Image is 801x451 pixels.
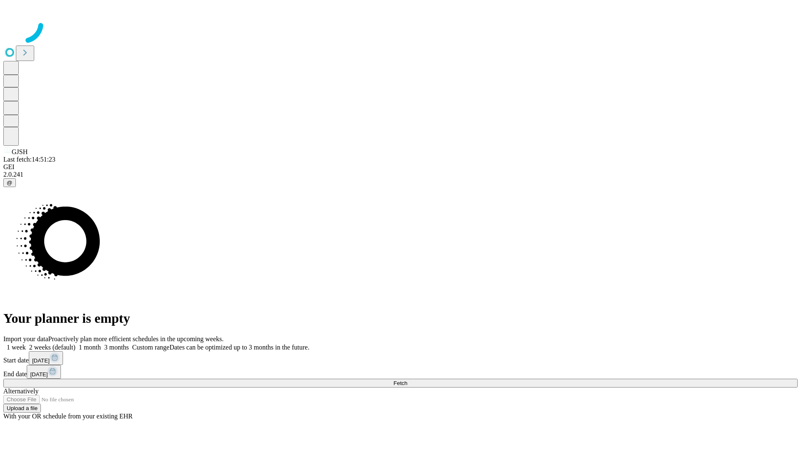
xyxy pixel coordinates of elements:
[132,344,169,351] span: Custom range
[3,413,133,420] span: With your OR schedule from your existing EHR
[48,335,224,342] span: Proactively plan more efficient schedules in the upcoming weeks.
[29,351,63,365] button: [DATE]
[7,344,26,351] span: 1 week
[79,344,101,351] span: 1 month
[393,380,407,386] span: Fetch
[3,365,798,379] div: End date
[27,365,61,379] button: [DATE]
[3,163,798,171] div: GEI
[3,351,798,365] div: Start date
[3,171,798,178] div: 2.0.241
[104,344,129,351] span: 3 months
[3,379,798,388] button: Fetch
[3,404,41,413] button: Upload a file
[3,178,16,187] button: @
[30,371,48,378] span: [DATE]
[29,344,76,351] span: 2 weeks (default)
[7,180,13,186] span: @
[169,344,309,351] span: Dates can be optimized up to 3 months in the future.
[3,388,38,395] span: Alternatively
[3,156,55,163] span: Last fetch: 14:51:23
[32,357,50,364] span: [DATE]
[3,311,798,326] h1: Your planner is empty
[3,335,48,342] span: Import your data
[12,148,28,155] span: GJSH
